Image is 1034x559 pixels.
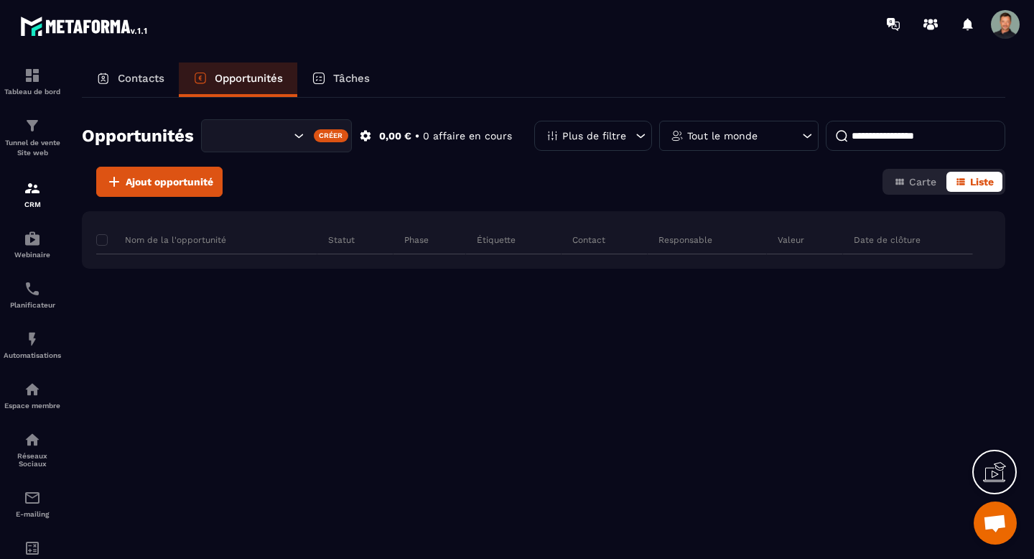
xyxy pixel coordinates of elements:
img: automations [24,230,41,247]
div: Search for option [201,119,352,152]
p: Opportunités [215,72,283,85]
a: social-networksocial-networkRéseaux Sociaux [4,420,61,479]
p: Contact [572,234,605,246]
p: Nom de la l'opportunité [96,234,226,246]
p: 0 affaire en cours [423,129,512,143]
img: accountant [24,540,41,557]
a: Tâches [297,63,384,97]
button: Ajout opportunité [96,167,223,197]
span: Carte [909,176,936,188]
a: formationformationTunnel de vente Site web [4,106,61,169]
a: formationformationTableau de bord [4,56,61,106]
p: Plus de filtre [562,131,626,141]
button: Liste [946,172,1002,192]
p: CRM [4,200,61,208]
p: Réseaux Sociaux [4,452,61,468]
a: Contacts [82,63,179,97]
p: Responsable [658,234,712,246]
a: emailemailE-mailing [4,479,61,529]
p: Planificateur [4,301,61,309]
span: Liste [970,176,994,188]
input: Search for option [214,128,290,144]
span: Ajout opportunité [126,175,213,189]
a: formationformationCRM [4,169,61,219]
div: Créer [314,129,349,142]
p: Tunnel de vente Site web [4,138,61,158]
p: Tout le monde [687,131,758,141]
p: Étiquette [477,234,516,246]
img: logo [20,13,149,39]
a: schedulerschedulerPlanificateur [4,269,61,320]
p: Tâches [333,72,370,85]
a: automationsautomationsEspace membre [4,370,61,420]
p: • [415,129,419,143]
img: email [24,489,41,507]
p: Tableau de bord [4,88,61,96]
a: automationsautomationsWebinaire [4,219,61,269]
p: Contacts [118,72,164,85]
p: E-mailing [4,510,61,518]
img: formation [24,180,41,197]
img: scheduler [24,280,41,297]
img: formation [24,67,41,84]
img: automations [24,331,41,348]
img: automations [24,381,41,398]
p: Webinaire [4,251,61,259]
p: Automatisations [4,351,61,359]
p: Date de clôture [854,234,921,246]
a: automationsautomationsAutomatisations [4,320,61,370]
p: Phase [404,234,429,246]
img: formation [24,117,41,134]
h2: Opportunités [82,121,194,150]
button: Carte [885,172,945,192]
div: Ouvrir le chat [974,502,1017,545]
a: Opportunités [179,63,297,97]
img: social-network [24,431,41,448]
p: Valeur [778,234,804,246]
p: Espace membre [4,402,61,410]
p: 0,00 € [379,129,411,143]
p: Statut [328,234,355,246]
